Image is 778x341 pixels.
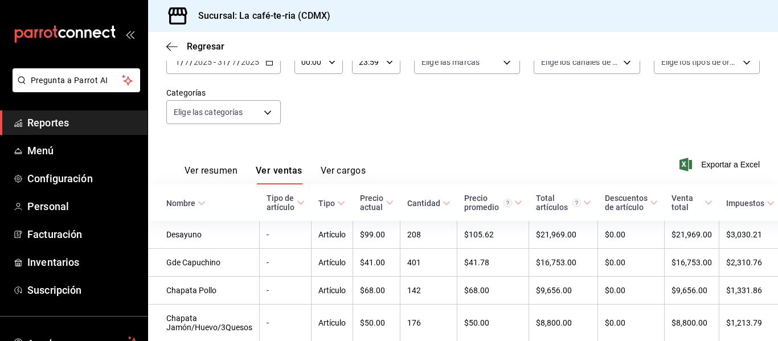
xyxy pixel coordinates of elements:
[175,57,181,67] input: --
[27,282,138,298] span: Suscripción
[27,143,138,158] span: Menú
[665,249,719,277] td: $16,753.00
[312,249,353,277] td: Artículo
[125,30,134,39] button: open_drawer_menu
[256,165,302,184] button: Ver ventas
[8,83,140,95] a: Pregunta a Parrot AI
[353,249,400,277] td: $41.00
[682,158,760,171] button: Exportar a Excel
[671,194,702,212] div: Venta total
[181,57,184,67] span: /
[726,199,764,208] div: Impuestos
[227,57,231,67] span: /
[529,221,598,249] td: $21,969.00
[360,194,383,212] div: Precio actual
[464,194,512,212] div: Precio promedio
[400,277,457,305] td: 142
[572,199,581,207] svg: El total artículos considera cambios de precios en los artículos así como costos adicionales por ...
[536,194,581,212] div: Total artículos
[27,115,138,130] span: Reportes
[240,57,260,67] input: ----
[360,194,394,212] span: Precio actual
[598,249,665,277] td: $0.00
[536,194,591,212] span: Total artículos
[598,277,665,305] td: $0.00
[353,277,400,305] td: $68.00
[166,199,206,208] span: Nombre
[260,277,312,305] td: -
[185,165,366,184] div: navigation tabs
[605,194,648,212] div: Descuentos de artículo
[605,194,658,212] span: Descuentos de artículo
[464,194,522,212] span: Precio promedio
[407,199,451,208] span: Cantidad
[407,199,440,208] div: Cantidad
[529,249,598,277] td: $16,753.00
[457,249,529,277] td: $41.78
[187,41,224,52] span: Regresar
[267,194,305,212] span: Tipo de artículo
[27,199,138,214] span: Personal
[185,165,238,184] button: Ver resumen
[174,106,243,118] span: Elige las categorías
[237,57,240,67] span: /
[166,89,281,97] label: Categorías
[529,277,598,305] td: $9,656.00
[27,171,138,186] span: Configuración
[665,221,719,249] td: $21,969.00
[541,56,619,68] span: Elige los canales de venta
[457,221,529,249] td: $105.62
[598,221,665,249] td: $0.00
[457,277,529,305] td: $68.00
[148,249,260,277] td: Gde Capuchino
[193,57,212,67] input: ----
[166,41,224,52] button: Regresar
[318,199,335,208] div: Tipo
[231,57,237,67] input: --
[148,221,260,249] td: Desayuno
[214,57,216,67] span: -
[665,277,719,305] td: $9,656.00
[503,199,512,207] svg: Precio promedio = Total artículos / cantidad
[312,221,353,249] td: Artículo
[671,194,713,212] span: Venta total
[27,227,138,242] span: Facturación
[260,249,312,277] td: -
[318,199,345,208] span: Tipo
[31,75,122,87] span: Pregunta a Parrot AI
[267,194,294,212] div: Tipo de artículo
[184,57,190,67] input: --
[27,254,138,270] span: Inventarios
[217,57,227,67] input: --
[421,56,480,68] span: Elige las marcas
[400,221,457,249] td: 208
[13,68,140,92] button: Pregunta a Parrot AI
[190,57,193,67] span: /
[148,277,260,305] td: Chapata Pollo
[260,221,312,249] td: -
[321,165,366,184] button: Ver cargos
[726,199,775,208] span: Impuestos
[400,249,457,277] td: 401
[166,199,195,208] div: Nombre
[353,221,400,249] td: $99.00
[661,56,739,68] span: Elige los tipos de orden
[189,9,330,23] h3: Sucursal: La café-te-ria (CDMX)
[312,277,353,305] td: Artículo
